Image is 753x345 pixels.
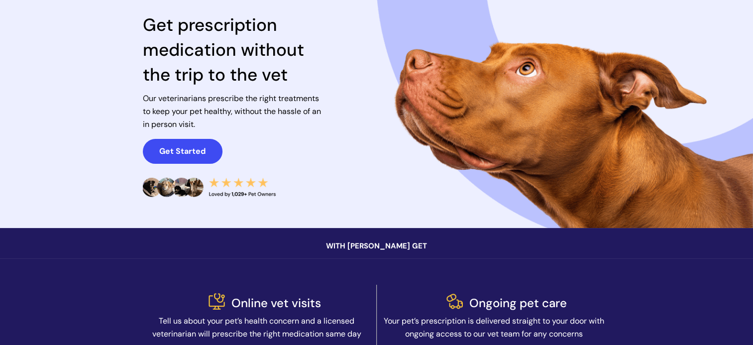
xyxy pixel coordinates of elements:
span: Your pet’s prescription is delivered straight to your door with ongoing access to our vet team fo... [384,316,604,339]
a: Get Started [143,139,222,164]
span: Ongoing pet care [469,295,567,311]
span: Get prescription medication without the trip to the vet [143,13,304,86]
span: WITH [PERSON_NAME] GET [326,241,427,251]
strong: Get Started [159,146,206,156]
span: Tell us about your pet’s health concern and a licensed veterinarian will prescribe the right medi... [152,316,361,339]
span: Our veterinarians prescribe the right treatments to keep your pet healthy, without the hassle of ... [143,93,321,129]
span: Online vet visits [231,295,321,311]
